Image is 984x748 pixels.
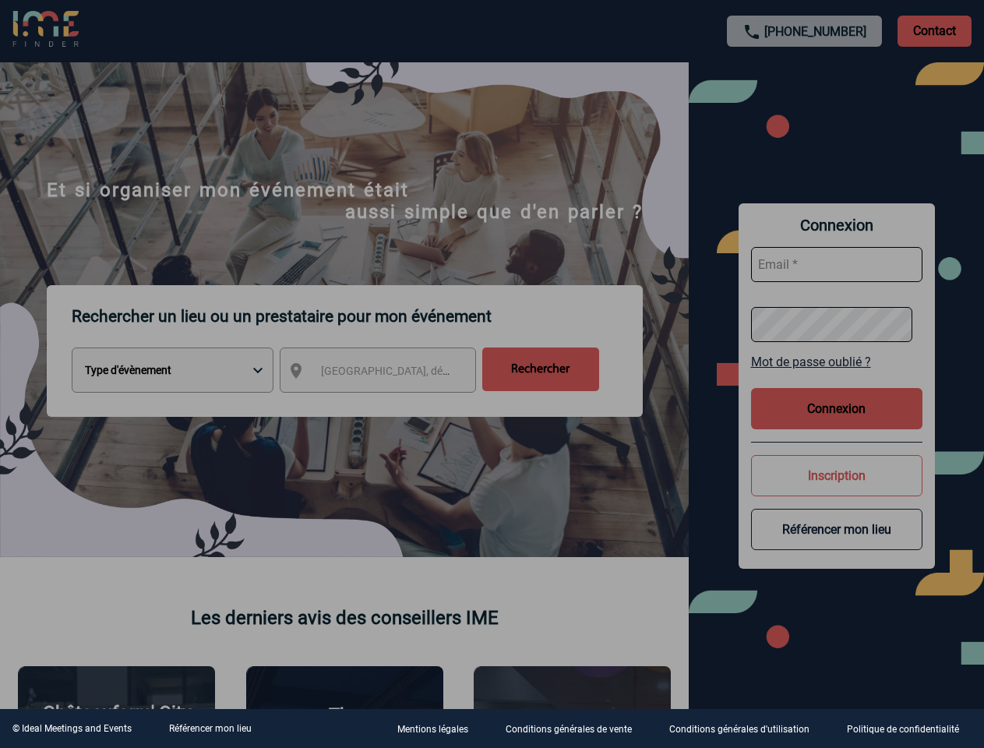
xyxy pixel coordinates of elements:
[847,725,959,736] p: Politique de confidentialité
[169,723,252,734] a: Référencer mon lieu
[669,725,809,736] p: Conditions générales d'utilisation
[657,722,834,736] a: Conditions générales d'utilisation
[12,723,132,734] div: © Ideal Meetings and Events
[397,725,468,736] p: Mentions légales
[834,722,984,736] a: Politique de confidentialité
[493,722,657,736] a: Conditions générales de vente
[385,722,493,736] a: Mentions légales
[506,725,632,736] p: Conditions générales de vente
